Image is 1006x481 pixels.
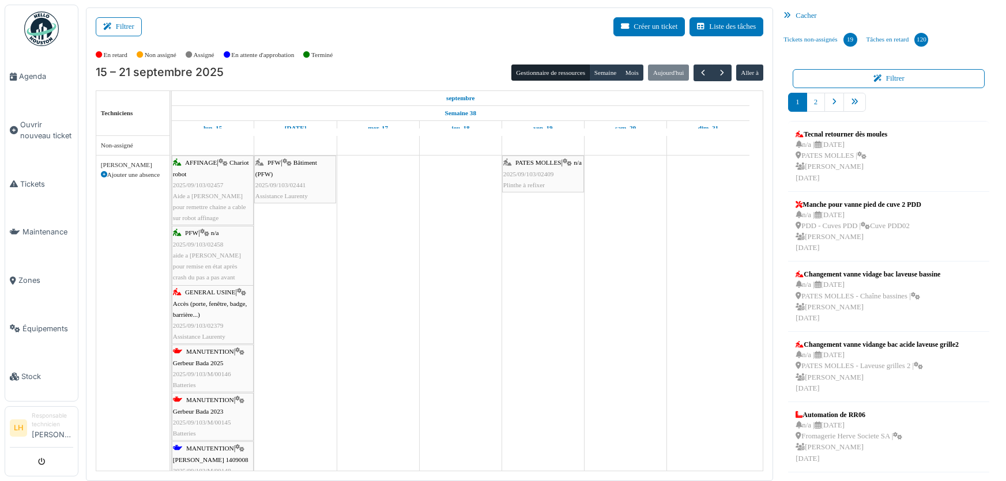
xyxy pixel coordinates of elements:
a: Tâches en retard [862,24,933,55]
button: Gestionnaire de ressources [511,65,590,81]
div: Non-assigné [101,141,165,150]
a: Équipements [5,305,78,353]
span: MANUTENTION [186,396,234,403]
div: n/a | [DATE] Fromagerie Herve Societe SA | [PERSON_NAME] [DATE] [796,420,902,464]
span: Chariot robot [173,159,249,177]
a: Zones [5,256,78,305]
li: [PERSON_NAME] [32,411,73,445]
span: 2025/09/103/M/00148 [173,467,231,474]
a: Tickets [5,160,78,209]
span: Stock [21,371,73,382]
a: 2 [807,93,825,112]
div: | [173,395,253,439]
a: 17 septembre 2025 [365,121,391,135]
label: En attente d'approbation [231,50,294,60]
a: 21 septembre 2025 [695,121,721,135]
span: Techniciens [101,109,133,116]
span: Aide a [PERSON_NAME] pour remettre chaine a cable sur robot affinage [173,192,246,221]
h2: 15 – 21 septembre 2025 [96,66,224,79]
a: 15 septembre 2025 [201,121,225,135]
a: Manche pour vanne pied de cuve 2 PDD n/a |[DATE] PDD - Cuves PDD |Cuve PDD02 [PERSON_NAME][DATE] [793,196,924,257]
a: 15 septembre 2025 [443,91,478,105]
div: n/a | [DATE] PDD - Cuves PDD | Cuve PDD02 [PERSON_NAME] [DATE] [796,210,921,254]
a: Stock [5,353,78,401]
span: Bâtiment (PFW) [255,159,317,177]
a: Liste des tâches [689,17,763,36]
span: n/a [574,159,582,166]
div: 120 [914,33,928,47]
span: Zones [18,275,73,286]
span: Batteries [173,381,196,388]
span: 2025/09/103/02409 [503,171,554,177]
button: Précédent [694,65,713,81]
div: Ajouter une absence [101,170,165,180]
a: LH Responsable technicien[PERSON_NAME] [10,411,73,448]
a: Tickets non-assignés [779,24,861,55]
label: Assigné [194,50,214,60]
a: Semaine 38 [442,106,479,120]
div: | [173,228,253,294]
span: 2025/09/103/02441 [255,181,306,188]
span: PATES MOLLES [515,159,561,166]
span: PFW [267,159,281,166]
a: Changement vanne vidage bac laveuse bassine n/a |[DATE] PATES MOLLES - Chaîne bassines | [PERSON_... [793,266,943,327]
a: 19 septembre 2025 [530,121,556,135]
div: n/a | [DATE] PATES MOLLES | [PERSON_NAME] [DATE] [796,139,887,184]
button: Semaine [589,65,621,81]
a: Changement vanne vidange bac acide laveuse grille2 n/a |[DATE] PATES MOLLES - Laveuse grilles 2 |... [793,336,962,397]
span: [PERSON_NAME] 1409008 [173,456,248,463]
a: 18 septembre 2025 [449,121,473,135]
span: Gerbeur Bada 2025 [173,359,224,366]
div: | [173,157,253,224]
img: Badge_color-CXgf-gQk.svg [24,12,59,46]
label: Terminé [311,50,333,60]
button: Suivant [712,65,731,81]
div: n/a | [DATE] PATES MOLLES - Laveuse grilles 2 | [PERSON_NAME] [DATE] [796,350,959,394]
a: Automation de RR06 n/a |[DATE] Fromagerie Herve Societe SA | [PERSON_NAME][DATE] [793,407,905,467]
a: Ouvrir nouveau ticket [5,101,78,160]
a: Tecnal retourner dès moules n/a |[DATE] PATES MOLLES | [PERSON_NAME][DATE] [793,126,890,187]
nav: pager [788,93,989,121]
span: n/a [211,229,219,236]
span: Plinthe à refixer [503,181,545,188]
label: Non assigné [145,50,176,60]
button: Filtrer [793,69,985,88]
div: [PERSON_NAME] [101,160,165,170]
span: GENERAL USINE [185,289,236,296]
a: 20 septembre 2025 [612,121,639,135]
div: | [173,346,253,391]
div: | [255,157,335,202]
button: Mois [621,65,644,81]
label: En retard [104,50,127,60]
button: Créer un ticket [613,17,685,36]
div: Cacher [779,7,999,24]
span: 2025/09/103/02457 [173,181,224,188]
a: 1 [788,93,807,112]
button: Aller à [736,65,763,81]
span: Assistance Laurenty [173,333,225,340]
button: Aujourd'hui [648,65,688,81]
span: Ouvrir nouveau ticket [20,119,73,141]
div: 19 [843,33,857,47]
div: Manche pour vanne pied de cuve 2 PDD [796,199,921,210]
span: Équipements [22,323,73,334]
span: Agenda [19,71,73,82]
span: Accès (porte, fenêtre, badge, barrière...) [173,300,247,318]
div: Responsable technicien [32,411,73,429]
span: 2025/09/103/02379 [173,322,224,329]
button: Filtrer [96,17,142,36]
div: | [503,157,583,191]
span: 2025/09/103/02458 [173,241,224,248]
span: AFFINAGE [185,159,217,166]
span: Tickets [20,179,73,190]
span: Assistance Laurenty [255,192,308,199]
a: Maintenance [5,208,78,256]
a: Agenda [5,52,78,101]
span: PFW [185,229,198,236]
div: Changement vanne vidage bac laveuse bassine [796,269,940,279]
span: Batteries [173,430,196,437]
span: Gerbeur Bada 2023 [173,408,224,415]
span: Maintenance [22,226,73,237]
li: LH [10,419,27,437]
span: 2025/09/103/M/00145 [173,419,231,426]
